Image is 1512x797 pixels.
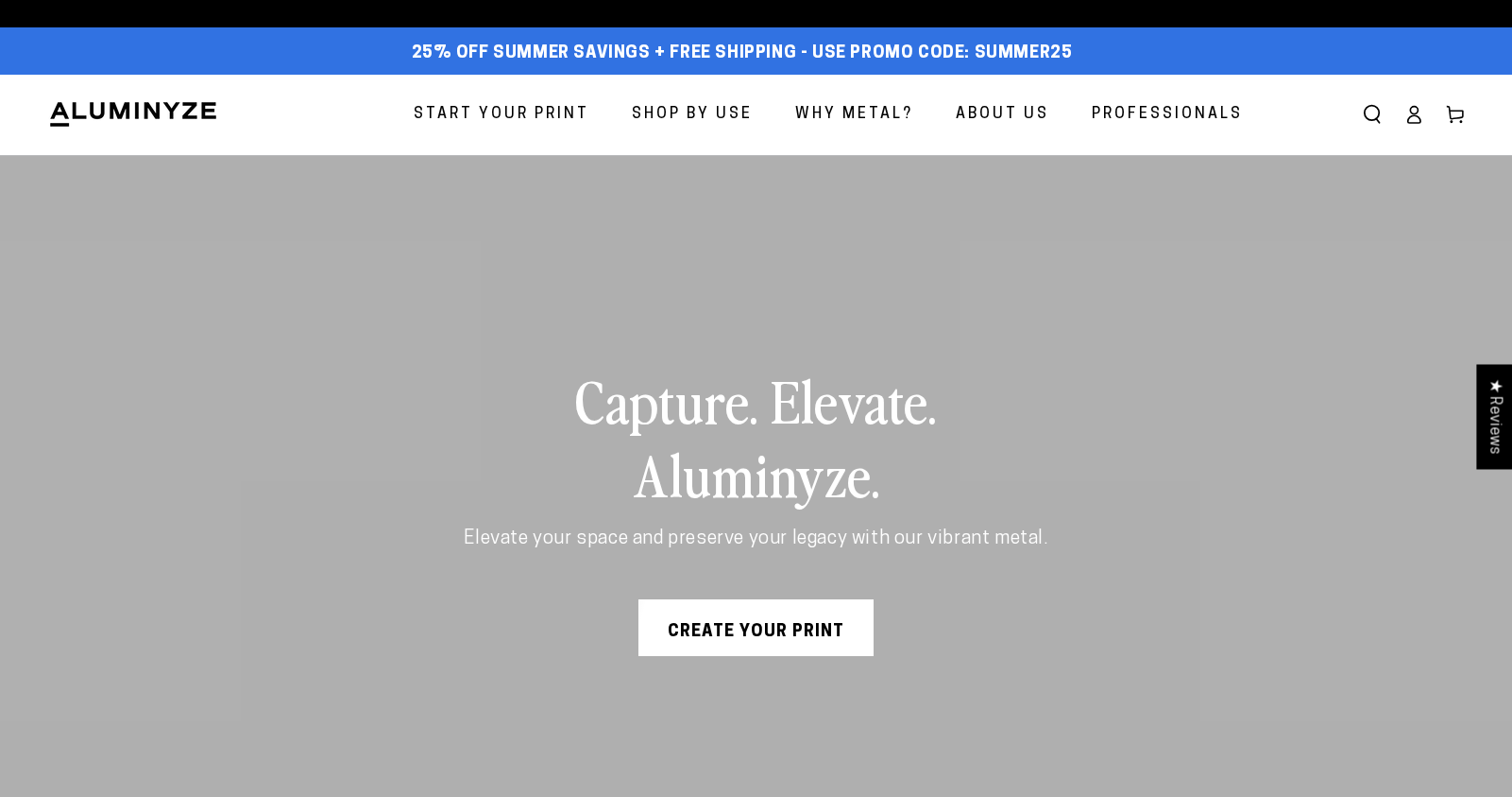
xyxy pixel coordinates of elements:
a: About Us [942,90,1063,140]
span: 25% off Summer Savings + Free Shipping - Use Promo Code: SUMMER25 [412,43,1073,64]
a: Create Your Print [638,599,874,656]
span: Why Metal? [795,101,913,129]
span: Shop By Use [632,101,753,129]
a: Why Metal? [781,90,927,140]
p: Elevate your space and preserve your legacy with our vibrant metal. [459,526,1054,552]
span: About Us [956,101,1049,129]
div: Click to open Judge.me floating reviews tab [1476,364,1512,469]
a: Shop By Use [618,90,767,140]
summary: Search our site [1351,94,1393,135]
h2: Capture. Elevate. Aluminyze. [459,363,1054,511]
a: Start Your Print [399,90,603,140]
img: Aluminyze [48,100,218,129]
span: Start Your Print [414,101,589,129]
a: Professionals [1078,90,1257,140]
span: Professionals [1092,101,1243,129]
